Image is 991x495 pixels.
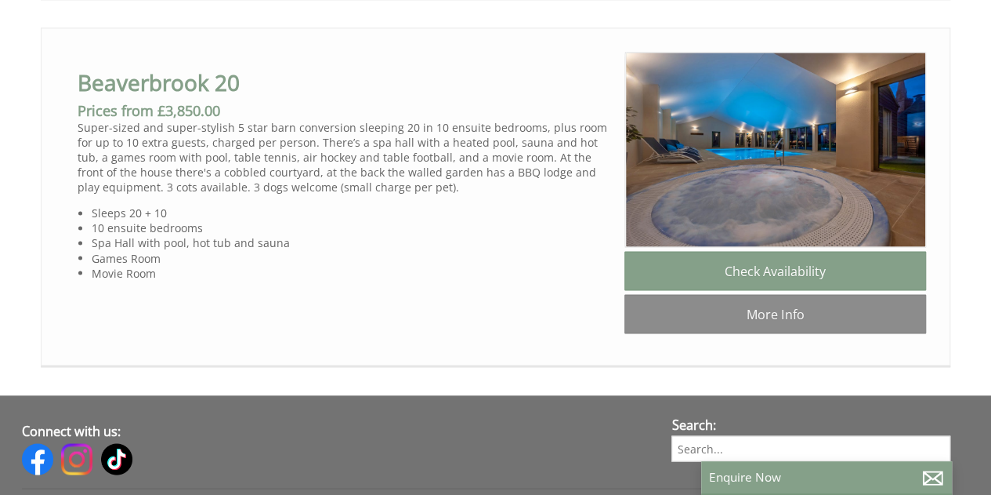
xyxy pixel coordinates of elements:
[78,101,612,120] h3: Prices from £3,850.00
[92,220,612,235] li: 10 ensuite bedrooms
[92,250,612,265] li: Games Room
[78,120,612,195] p: Super-sized and super-stylish 5 star barn conversion sleeping 20 in 10 ensuite bedrooms, plus roo...
[92,265,612,280] li: Movie Room
[22,422,653,439] h3: Connect with us:
[624,294,926,333] a: More Info
[92,206,612,220] li: Sleeps 20 + 10
[22,443,53,475] img: Facebook
[78,67,240,97] a: Beaverbrook 20
[61,443,92,475] img: Instagram
[101,443,132,475] img: Tiktok
[671,416,950,433] h3: Search:
[624,251,926,290] a: Check Availability
[92,235,612,250] li: Spa Hall with pool, hot tub and sauna
[709,469,944,486] p: Enquire Now
[625,52,927,247] img: beaverbrook20-somerset-holiday-home-accomodation-sleeps-sleeping-28.original.jpg
[671,435,950,461] input: Search...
